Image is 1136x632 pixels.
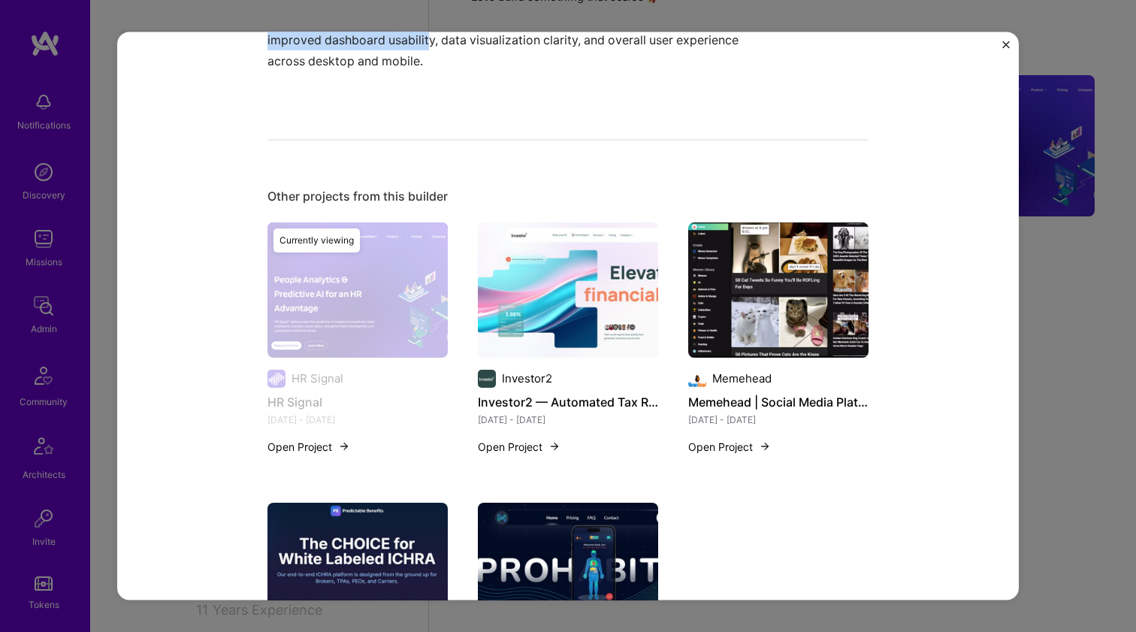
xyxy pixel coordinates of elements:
[478,392,658,411] h4: Investor2 — Automated Tax Reporting Platform for Crypto Traders
[548,440,560,452] img: arrow-right
[478,222,658,357] img: Investor2 — Automated Tax Reporting Platform for Crypto Traders
[1002,41,1010,56] button: Close
[267,188,869,204] div: Other projects from this builder
[478,369,496,387] img: Company logo
[267,222,448,357] img: HR Signal
[478,438,560,454] button: Open Project
[759,440,771,452] img: arrow-right
[478,411,658,427] div: [DATE] - [DATE]
[502,370,552,386] div: Investor2
[688,392,869,411] h4: Memehead | Social Media Platform
[688,222,869,357] img: Memehead | Social Media Platform
[688,369,706,387] img: Company logo
[688,411,869,427] div: [DATE] - [DATE]
[688,438,771,454] button: Open Project
[338,440,350,452] img: arrow-right
[712,370,772,386] div: Memehead
[273,228,360,252] div: Currently viewing
[267,438,350,454] button: Open Project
